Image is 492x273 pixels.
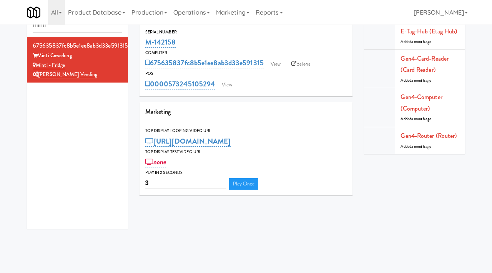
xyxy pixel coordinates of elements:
span: Added [401,144,431,149]
a: 0000573245105294 [145,79,215,89]
a: Gen4-card-reader (Card Reader) [401,54,449,74]
span: Marketing [145,107,171,116]
div: Play in X seconds [145,169,347,177]
div: Serial Number [145,28,347,36]
span: Added [401,78,431,83]
a: Gen4-router (Router) [401,131,457,140]
input: Search cabinets [33,18,122,33]
a: Play Once [229,178,259,190]
a: none [145,157,166,167]
span: Added [401,116,431,122]
span: a month ago [411,78,431,83]
span: a month ago [411,116,431,122]
div: Top Display Looping Video Url [145,127,347,135]
div: 675635837fc8b5e1ee8ab3d33e591315 [33,40,122,51]
span: Added [401,39,431,45]
div: Computer [145,49,347,57]
a: View [267,58,284,70]
span: a month ago [411,144,431,149]
img: Micromart [27,6,40,19]
div: POS [145,70,347,78]
a: E-tag-hub (Etag Hub) [401,27,457,36]
li: 675635837fc8b5e1ee8ab3d33e591315Minti Coworking Minti - Fridge[PERSON_NAME] Vending [27,37,128,83]
a: [URL][DOMAIN_NAME] [145,136,231,147]
a: View [218,79,236,91]
a: 675635837fc8b5e1ee8ab3d33e591315 [145,58,264,68]
div: Minti Coworking [33,51,122,61]
span: a month ago [411,39,431,45]
a: Minti - Fridge [33,61,65,69]
a: Balena [288,58,314,70]
a: [PERSON_NAME] Vending [33,71,97,78]
div: Top Display Test Video Url [145,148,347,156]
a: Gen4-computer (Computer) [401,93,442,113]
a: M-142158 [145,37,176,48]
